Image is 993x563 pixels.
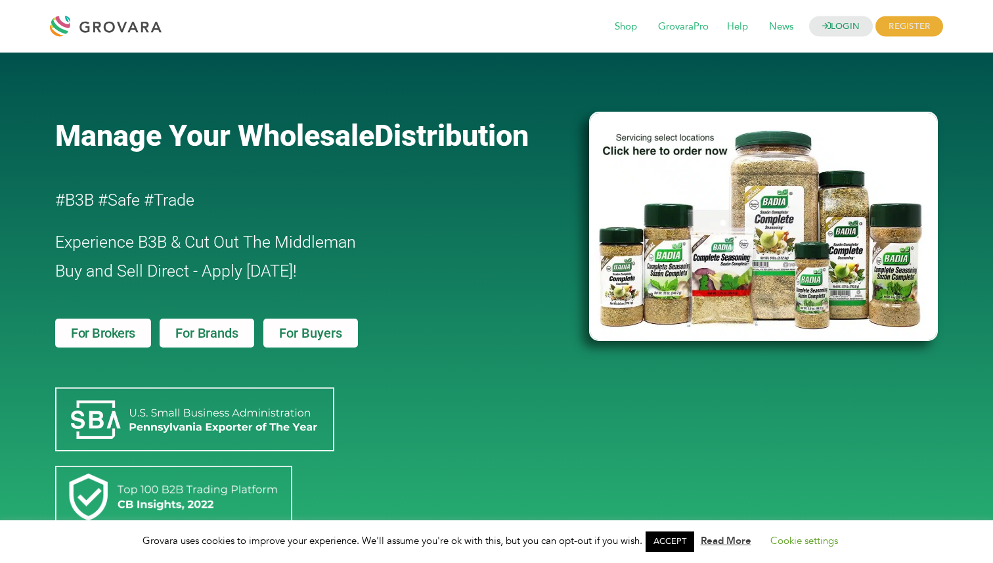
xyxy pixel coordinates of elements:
[71,327,135,340] span: For Brokers
[55,261,297,281] span: Buy and Sell Direct - Apply [DATE]!
[760,20,803,34] a: News
[160,319,254,348] a: For Brands
[606,20,646,34] a: Shop
[55,118,374,153] span: Manage Your Wholesale
[718,20,757,34] a: Help
[770,534,838,547] a: Cookie settings
[701,534,751,547] a: Read More
[809,16,873,37] a: LOGIN
[143,534,851,547] span: Grovara uses cookies to improve your experience. We'll assume you're ok with this, but you can op...
[279,327,342,340] span: For Buyers
[263,319,358,348] a: For Buyers
[649,14,718,39] span: GrovaraPro
[55,233,356,252] span: Experience B3B & Cut Out The Middleman
[55,186,514,215] h2: #B3B #Safe #Trade
[606,14,646,39] span: Shop
[55,319,151,348] a: For Brokers
[760,14,803,39] span: News
[55,118,567,153] a: Manage Your WholesaleDistribution
[646,531,694,552] a: ACCEPT
[175,327,238,340] span: For Brands
[649,20,718,34] a: GrovaraPro
[875,16,943,37] span: REGISTER
[374,118,529,153] span: Distribution
[718,14,757,39] span: Help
